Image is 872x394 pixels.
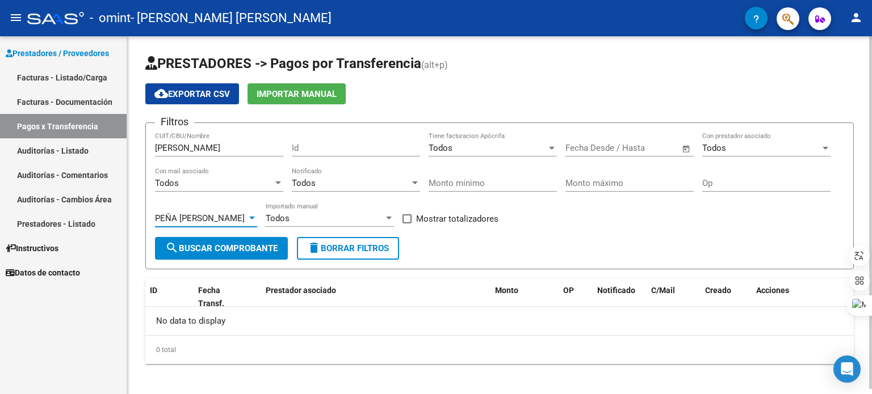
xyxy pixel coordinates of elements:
[563,286,574,295] span: OP
[647,278,701,316] datatable-header-cell: C/Mail
[756,286,789,295] span: Acciones
[597,286,635,295] span: Notificado
[651,286,675,295] span: C/Mail
[6,266,80,279] span: Datos de contacto
[154,89,230,99] span: Exportar CSV
[154,87,168,100] mat-icon: cloud_download
[559,278,593,316] datatable-header-cell: OP
[701,278,752,316] datatable-header-cell: Creado
[752,278,854,316] datatable-header-cell: Acciones
[9,11,23,24] mat-icon: menu
[155,237,288,260] button: Buscar Comprobante
[849,11,863,24] mat-icon: person
[6,242,58,255] span: Instructivos
[145,278,194,316] datatable-header-cell: ID
[198,286,224,308] span: Fecha Transf.
[165,243,278,253] span: Buscar Comprobante
[266,286,336,295] span: Prestador asociado
[145,83,239,104] button: Exportar CSV
[145,56,421,71] span: PRESTADORES -> Pagos por Transferencia
[705,286,731,295] span: Creado
[565,143,602,153] input: Start date
[307,241,321,255] mat-icon: delete
[495,286,518,295] span: Monto
[429,143,452,153] span: Todos
[150,286,157,295] span: ID
[257,89,337,99] span: Importar Manual
[702,143,726,153] span: Todos
[155,178,179,188] span: Todos
[613,143,668,153] input: End date
[266,213,290,223] span: Todos
[297,237,399,260] button: Borrar Filtros
[165,241,179,255] mat-icon: search
[261,278,491,316] datatable-header-cell: Prestador asociado
[248,83,346,104] button: Importar Manual
[145,307,854,335] div: No data to display
[680,142,693,155] button: Open calendar
[593,278,647,316] datatable-header-cell: Notificado
[307,243,389,253] span: Borrar Filtros
[145,336,854,364] div: 0 total
[6,47,109,60] span: Prestadores / Proveedores
[421,60,448,70] span: (alt+p)
[491,278,559,316] datatable-header-cell: Monto
[155,213,245,223] span: PEÑA [PERSON_NAME]
[416,212,498,226] span: Mostrar totalizadores
[833,355,861,383] div: Open Intercom Messenger
[292,178,316,188] span: Todos
[155,114,194,130] h3: Filtros
[194,278,245,316] datatable-header-cell: Fecha Transf.
[90,6,131,31] span: - omint
[131,6,332,31] span: - [PERSON_NAME] [PERSON_NAME]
